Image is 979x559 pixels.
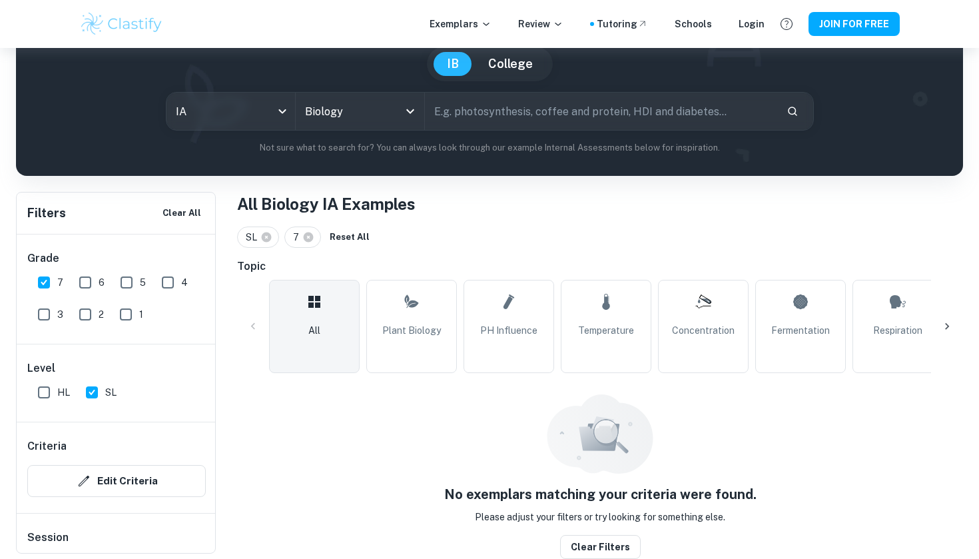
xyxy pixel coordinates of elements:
[57,275,63,290] span: 7
[775,13,798,35] button: Help and Feedback
[27,251,206,267] h6: Grade
[27,141,952,155] p: Not sure what to search for? You can always look through our example Internal Assessments below f...
[809,12,900,36] button: JOIN FOR FREE
[597,17,648,31] a: Tutoring
[425,93,776,130] input: E.g. photosynthesis, coffee and protein, HDI and diabetes...
[27,360,206,376] h6: Level
[518,17,563,31] p: Review
[430,17,491,31] p: Exemplars
[159,203,204,223] button: Clear All
[675,17,712,31] a: Schools
[444,484,757,504] h5: No exemplars matching your criteria were found.
[284,227,321,248] div: 7
[475,52,546,76] button: College
[672,323,735,338] span: Concentration
[293,230,305,245] span: 7
[79,11,164,37] img: Clastify logo
[27,438,67,454] h6: Criteria
[771,323,830,338] span: Fermentation
[237,192,963,216] h1: All Biology IA Examples
[326,227,373,247] button: Reset All
[547,394,653,474] img: empty_state_resources.svg
[57,307,63,322] span: 3
[739,17,765,31] a: Login
[99,307,104,322] span: 2
[57,385,70,400] span: HL
[140,275,146,290] span: 5
[237,259,963,275] h6: Topic
[560,535,641,559] button: Clear filters
[139,307,143,322] span: 1
[480,323,537,338] span: pH Influence
[434,52,472,76] button: IB
[27,530,206,556] h6: Session
[781,100,804,123] button: Search
[401,102,420,121] button: Open
[873,323,922,338] span: Respiration
[99,275,105,290] span: 6
[308,323,320,338] span: All
[166,93,295,130] div: IA
[27,465,206,497] button: Edit Criteria
[105,385,117,400] span: SL
[181,275,188,290] span: 4
[237,227,279,248] div: SL
[382,323,441,338] span: Plant Biology
[475,510,725,524] p: Please adjust your filters or try looking for something else.
[246,230,263,245] span: SL
[578,323,634,338] span: Temperature
[27,204,66,223] h6: Filters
